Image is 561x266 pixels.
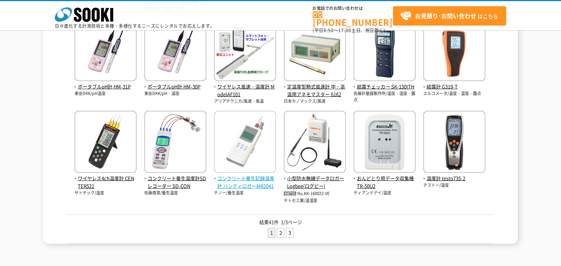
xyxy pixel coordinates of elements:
[423,175,485,182] span: 温度計 testo735-2
[144,111,206,175] img: SD-CON
[286,228,293,237] a: 3
[354,19,416,83] img: SK-130ITH
[75,76,137,91] a: ポータブルpH計 HM-31P
[423,19,485,83] img: G319-T
[75,190,137,196] p: サトテック/温度
[324,27,334,34] span: 8:50
[423,91,485,97] p: エルコメータ/温度・湿度・露点
[354,190,416,196] p: ティアンドデイ/温度
[144,19,206,83] img: HM-30P
[67,218,494,226] p: 結果41件 1/3ページ
[284,76,346,98] a: 定温度型熱式風速計 中・高温用アネモマスター 6162
[277,228,284,237] a: 2
[338,27,351,34] span: 17:30
[284,175,346,190] span: 小型防水無線データロガー Logbee(ログビー)
[55,24,215,28] p: 日々進化する計測技術と多種・多様化するニーズにレンタルでお応えします。
[354,83,416,91] span: 結露チェッカー SK-130ITH
[284,19,346,83] img: 6162
[214,98,276,104] p: アリアテクニカ/風速・風温
[313,27,385,34] span: (平日 ～ 土日、祝日除く)
[313,6,393,11] span: お電話でのお問い合わせは
[144,83,206,91] span: ポータブルpH計 HM-30P
[354,91,416,103] p: 佐藤計量器製作所/温度・湿度・露点
[268,228,275,238] li: 1
[75,167,137,190] a: ワイヤレス4ch温度計 CENTER521
[354,76,416,91] a: 結露チェッカー SK-130ITH
[284,83,346,98] span: 定温度型熱式風速計 中・高温用アネモマスター 6162
[144,91,206,97] p: 東亜DKK/pH・温度
[284,198,346,204] p: チトセ工業/温湿度
[75,83,137,91] span: ポータブルpH計 HM-31P
[214,167,276,190] a: コンクリート養生記録温度計 ハンディロガーMR2041
[284,111,346,175] img: Logbee(ログビー)
[214,190,276,196] p: チノー/養生温度
[313,11,393,26] a: [PHONE_NUMBER]
[75,175,137,190] span: ワイヤレス4ch温度計 CENTER521
[214,111,276,175] img: ハンディロガーMR2041
[214,175,276,190] span: コンクリート養生記録温度計 ハンディロガーMR2041
[354,175,416,190] span: おんどとり用データ収集機 TR-50U2
[423,83,485,91] span: 結露計 G319-T
[423,111,485,175] img: testo735-2
[423,182,485,189] p: テストー/温度
[144,76,206,91] a: ポータブルpH計 HM-30P
[284,98,346,104] p: 日本カノマックス/風速
[284,190,346,198] p: No.KK-160022-VE
[423,167,485,183] a: 温度計 testo735-2
[144,167,206,190] a: コンクリート養生温度計SDレコーダー SD-CON
[214,83,276,98] span: ワイヤレス風速・温度計 ModelAF101
[423,76,485,91] a: 結露計 G319-T
[144,175,206,190] span: コンクリート養生温度計SDレコーダー SD-CON
[144,190,206,196] p: 佐藤商事/養生温度
[415,11,476,20] strong: お見積り･お問い合わせ
[284,167,346,190] a: 小型防水無線データロガー Logbee(ログビー)
[75,91,137,97] p: 東亜DKK/pH温度
[75,19,137,83] img: HM-31P
[393,6,506,26] a: お見積り･お問い合わせはこちら
[354,111,416,175] img: TR-50U2
[354,167,416,190] a: おんどとり用データ収集機 TR-50U2
[214,19,276,83] img: ModelAF101
[214,76,276,98] a: ワイヤレス風速・温度計 ModelAF101
[400,11,498,22] span: はこちら
[75,111,137,175] img: CENTER521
